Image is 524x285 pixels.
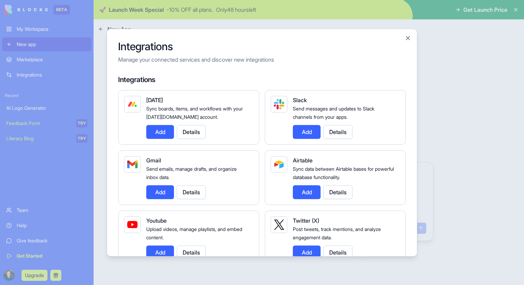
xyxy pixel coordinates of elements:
[293,226,381,240] span: Post tweets, track mentions, and analyze engagement data.
[293,185,321,199] button: Add
[323,125,352,139] button: Details
[146,96,163,103] span: [DATE]
[146,185,174,199] button: Add
[146,226,242,240] span: Upload videos, manage playlists, and embed content.
[146,245,174,259] button: Add
[323,185,352,199] button: Details
[146,157,161,163] span: Gmail
[177,245,206,259] button: Details
[118,55,406,63] p: Manage your connected services and discover new integrations
[293,166,394,180] span: Sync data between Airtable bases for powerful database functionality.
[323,245,352,259] button: Details
[118,40,406,52] h2: Integrations
[293,125,321,139] button: Add
[146,105,243,119] span: Sync boards, items, and workflows with your [DATE][DOMAIN_NAME] account.
[293,245,321,259] button: Add
[293,217,319,224] span: Twitter (X)
[146,217,167,224] span: Youtube
[177,185,206,199] button: Details
[177,125,206,139] button: Details
[146,166,237,180] span: Send emails, manage drafts, and organize inbox data.
[293,157,313,163] span: Airtable
[118,74,406,84] h4: Integrations
[404,34,411,41] button: Close
[146,125,174,139] button: Add
[293,105,374,119] span: Send messages and updates to Slack channels from your apps.
[293,96,307,103] span: Slack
